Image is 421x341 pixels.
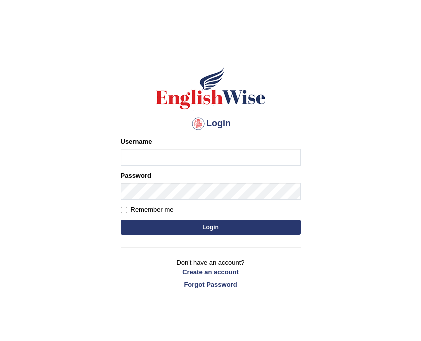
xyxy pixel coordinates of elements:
[121,171,151,180] label: Password
[121,116,301,132] h4: Login
[121,207,127,213] input: Remember me
[121,258,301,289] p: Don't have an account?
[121,220,301,235] button: Login
[121,137,152,146] label: Username
[121,205,174,215] label: Remember me
[154,66,268,111] img: Logo of English Wise sign in for intelligent practice with AI
[121,267,301,277] a: Create an account
[121,280,301,289] a: Forgot Password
